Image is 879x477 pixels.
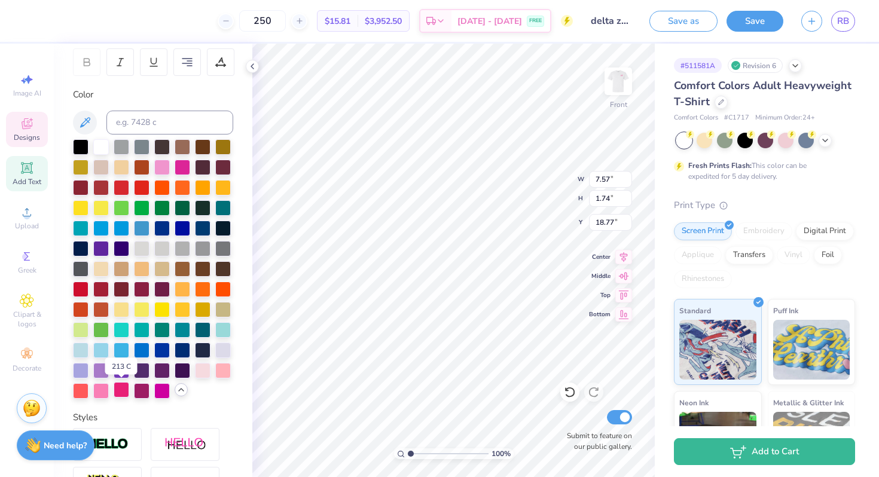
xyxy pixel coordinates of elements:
[589,291,611,299] span: Top
[837,14,849,28] span: RB
[777,246,810,264] div: Vinyl
[589,310,611,319] span: Bottom
[18,265,36,275] span: Greek
[13,177,41,186] span: Add Text
[365,15,402,27] span: $3,952.50
[674,113,718,123] span: Comfort Colors
[674,270,732,288] div: Rhinestones
[649,11,718,32] button: Save as
[560,430,632,452] label: Submit to feature on our public gallery.
[529,17,542,25] span: FREE
[688,160,835,182] div: This color can be expedited for 5 day delivery.
[589,253,611,261] span: Center
[773,320,850,380] img: Puff Ink
[325,15,350,27] span: $15.81
[724,113,749,123] span: # C1717
[73,411,233,424] div: Styles
[14,133,40,142] span: Designs
[674,58,722,73] div: # 511581A
[814,246,842,264] div: Foil
[674,222,732,240] div: Screen Print
[755,113,815,123] span: Minimum Order: 24 +
[610,99,627,110] div: Front
[589,272,611,280] span: Middle
[773,412,850,472] img: Metallic & Glitter Ink
[679,320,756,380] img: Standard
[796,222,854,240] div: Digital Print
[44,440,87,451] strong: Need help?
[674,78,851,109] span: Comfort Colors Adult Heavyweight T-Shirt
[6,310,48,329] span: Clipart & logos
[87,438,129,451] img: Stroke
[164,437,206,452] img: Shadow
[106,111,233,134] input: e.g. 7428 c
[773,396,844,409] span: Metallic & Glitter Ink
[773,304,798,317] span: Puff Ink
[688,161,752,170] strong: Fresh Prints Flash:
[679,304,711,317] span: Standard
[725,246,773,264] div: Transfers
[674,438,855,465] button: Add to Cart
[674,198,855,212] div: Print Type
[728,58,783,73] div: Revision 6
[831,11,855,32] a: RB
[492,448,511,459] span: 100 %
[679,412,756,472] img: Neon Ink
[606,69,630,93] img: Front
[735,222,792,240] div: Embroidery
[582,9,640,33] input: Untitled Design
[239,10,286,32] input: – –
[73,88,233,102] div: Color
[13,363,41,373] span: Decorate
[679,396,709,409] span: Neon Ink
[15,221,39,231] span: Upload
[674,246,722,264] div: Applique
[13,88,41,98] span: Image AI
[105,358,138,375] div: 213 C
[457,15,522,27] span: [DATE] - [DATE]
[727,11,783,32] button: Save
